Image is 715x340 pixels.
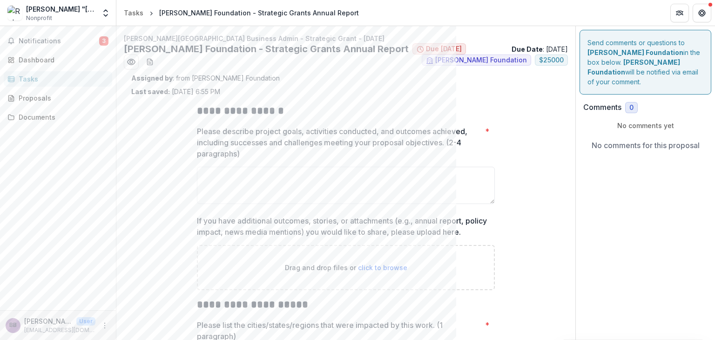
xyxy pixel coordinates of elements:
[120,6,363,20] nav: breadcrumb
[4,109,112,125] a: Documents
[131,88,170,95] strong: Last saved:
[580,30,711,95] div: Send comments or questions to in the box below. will be notified via email of your comment.
[693,4,711,22] button: Get Help
[159,8,359,18] div: [PERSON_NAME] Foundation - Strategic Grants Annual Report
[24,316,73,326] p: [PERSON_NAME]
[512,45,543,53] strong: Due Date
[124,34,568,43] p: [PERSON_NAME][GEOGRAPHIC_DATA] Business Admin - Strategic Grant - [DATE]
[197,126,481,159] p: Please describe project goals, activities conducted, and outcomes achieved, including successes a...
[124,8,143,18] div: Tasks
[99,320,110,331] button: More
[19,93,105,103] div: Proposals
[99,36,108,46] span: 3
[19,74,105,84] div: Tasks
[583,121,708,130] p: No comments yet
[285,263,407,272] p: Drag and drop files or
[587,48,683,56] strong: [PERSON_NAME] Foundation
[26,14,52,22] span: Nonprofit
[24,326,95,334] p: [EMAIL_ADDRESS][DOMAIN_NAME]
[124,54,139,69] button: Preview abd5d204-078f-4808-833c-57b3fce72d9c.pdf
[9,322,17,328] div: Bruce Berger
[512,44,568,54] p: : [DATE]
[4,34,112,48] button: Notifications3
[26,4,95,14] div: [PERSON_NAME] "[PERSON_NAME]" Bell Center for Innovation & Entrepreneurial Development | [PERSON_...
[7,6,22,20] img: Robert H "Bob" Bell Center for Innovation & Entrepreneurial Development | Clark Atlanta University
[587,58,680,76] strong: [PERSON_NAME] Foundation
[124,43,409,54] h2: [PERSON_NAME] Foundation - Strategic Grants Annual Report
[435,56,527,64] span: [PERSON_NAME] Foundation
[19,55,105,65] div: Dashboard
[142,54,157,69] button: download-word-button
[670,4,689,22] button: Partners
[19,37,99,45] span: Notifications
[629,104,634,112] span: 0
[99,4,112,22] button: Open entity switcher
[120,6,147,20] a: Tasks
[358,264,407,272] span: click to browse
[131,87,220,96] p: [DATE] 6:55 PM
[592,140,700,151] p: No comments for this proposal
[131,73,560,83] p: : from [PERSON_NAME] Foundation
[539,56,564,64] span: $ 25000
[583,103,621,112] h2: Comments
[4,90,112,106] a: Proposals
[4,71,112,87] a: Tasks
[76,317,95,326] p: User
[19,112,105,122] div: Documents
[4,52,112,68] a: Dashboard
[131,74,173,82] strong: Assigned by
[426,45,462,53] span: Due [DATE]
[197,215,489,238] p: If you have additional outcomes, stories, or attachments (e.g., annual report, policy impact, new...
